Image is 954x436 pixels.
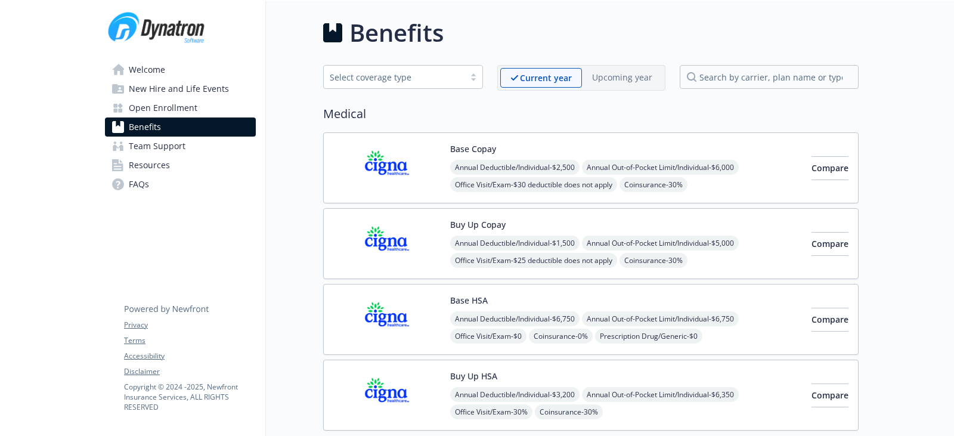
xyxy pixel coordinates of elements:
span: Team Support [129,137,185,156]
img: CIGNA carrier logo [333,294,441,345]
a: Benefits [105,117,256,137]
span: Office Visit/Exam - $0 [450,329,526,344]
span: Compare [811,314,848,325]
span: Annual Out-of-Pocket Limit/Individual - $5,000 [582,236,739,251]
button: Buy Up HSA [450,370,497,382]
p: Current year [520,72,572,84]
img: CIGNA carrier logo [333,143,441,193]
p: Upcoming year [592,71,652,84]
span: FAQs [129,175,149,194]
span: Open Enrollment [129,98,197,117]
span: Annual Deductible/Individual - $6,750 [450,311,580,326]
button: Base HSA [450,294,488,307]
span: Resources [129,156,170,175]
span: Annual Deductible/Individual - $2,500 [450,160,580,175]
button: Compare [811,156,848,180]
p: Copyright © 2024 - 2025 , Newfront Insurance Services, ALL RIGHTS RESERVED [124,382,255,412]
span: Compare [811,389,848,401]
span: Office Visit/Exam - 30% [450,404,532,419]
span: Compare [811,162,848,174]
h2: Medical [323,105,859,123]
span: Annual Deductible/Individual - $1,500 [450,236,580,251]
span: Annual Out-of-Pocket Limit/Individual - $6,350 [582,387,739,402]
span: Coinsurance - 30% [535,404,603,419]
span: Coinsurance - 30% [620,177,687,192]
span: Annual Out-of-Pocket Limit/Individual - $6,750 [582,311,739,326]
span: Coinsurance - 0% [529,329,593,344]
button: Compare [811,384,848,407]
a: Open Enrollment [105,98,256,117]
input: search by carrier, plan name or type [680,65,859,89]
a: Disclaimer [124,366,255,377]
img: CIGNA carrier logo [333,370,441,420]
span: Upcoming year [582,68,662,88]
a: Privacy [124,320,255,330]
a: Accessibility [124,351,255,361]
button: Compare [811,232,848,256]
span: Prescription Drug/Generic - $0 [595,329,702,344]
span: Compare [811,238,848,249]
span: Coinsurance - 30% [620,253,687,268]
span: Annual Out-of-Pocket Limit/Individual - $6,000 [582,160,739,175]
span: Office Visit/Exam - $25 deductible does not apply [450,253,617,268]
img: CIGNA carrier logo [333,218,441,269]
a: New Hire and Life Events [105,79,256,98]
span: Annual Deductible/Individual - $3,200 [450,387,580,402]
button: Compare [811,308,848,332]
span: Welcome [129,60,165,79]
button: Base Copay [450,143,496,155]
div: Select coverage type [330,71,459,84]
h1: Benefits [349,15,444,51]
span: Office Visit/Exam - $30 deductible does not apply [450,177,617,192]
button: Buy Up Copay [450,218,506,231]
a: Terms [124,335,255,346]
a: FAQs [105,175,256,194]
a: Welcome [105,60,256,79]
span: New Hire and Life Events [129,79,229,98]
span: Benefits [129,117,161,137]
a: Team Support [105,137,256,156]
a: Resources [105,156,256,175]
